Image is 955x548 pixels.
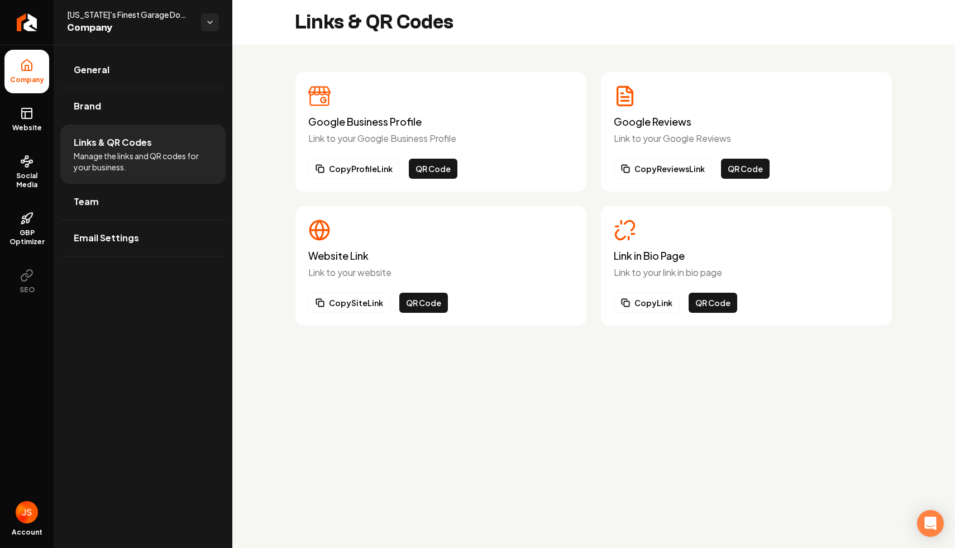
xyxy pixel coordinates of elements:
span: Links & QR Codes [74,136,152,149]
img: Rebolt Logo [17,13,37,31]
span: Website [8,123,46,132]
a: Brand [60,88,226,124]
span: SEO [15,285,39,294]
button: QR Code [399,293,448,313]
button: Open user button [16,501,38,523]
a: Team [60,184,226,220]
button: QR Code [721,159,770,179]
span: Email Settings [74,231,139,245]
a: Social Media [4,146,49,198]
p: Link to your website [308,266,574,279]
a: Website [4,98,49,141]
h3: Website Link [308,250,574,261]
span: Account [12,528,42,537]
span: Manage the links and QR codes for your business. [74,150,212,173]
a: GBP Optimizer [4,203,49,255]
button: CopySiteLink [308,293,390,313]
button: CopyProfileLink [308,159,400,179]
p: Link to your Google Reviews [614,132,879,145]
h3: Google Business Profile [308,116,574,127]
p: Link to your Google Business Profile [308,132,574,145]
button: CopyLink [614,293,680,313]
span: Brand [74,99,101,113]
a: General [60,52,226,88]
h2: Links & QR Codes [295,11,453,34]
span: General [74,63,109,77]
h3: Link in Bio Page [614,250,879,261]
span: Team [74,195,99,208]
button: CopyReviewsLink [614,159,712,179]
span: GBP Optimizer [4,228,49,246]
button: SEO [4,260,49,303]
h3: Google Reviews [614,116,879,127]
span: Company [6,75,49,84]
button: QR Code [689,293,737,313]
p: Link to your link in bio page [614,266,879,279]
span: Social Media [4,171,49,189]
img: James Shamoun [16,501,38,523]
button: QR Code [409,159,457,179]
div: Open Intercom Messenger [917,510,944,537]
a: Email Settings [60,220,226,256]
span: Company [67,20,192,36]
span: [US_STATE]’s Finest Garage Doors [67,9,192,20]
